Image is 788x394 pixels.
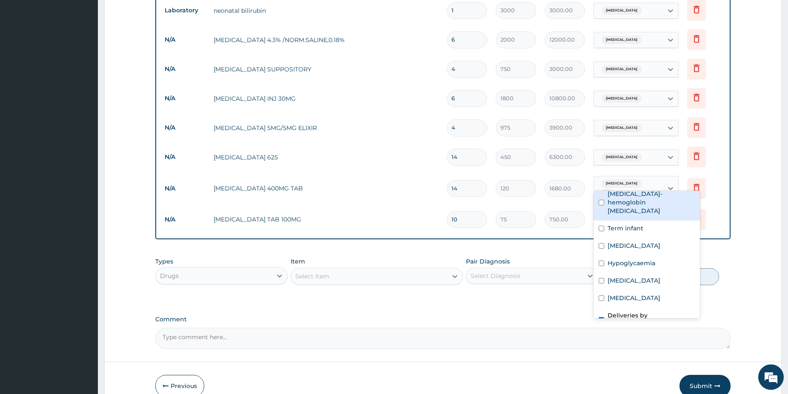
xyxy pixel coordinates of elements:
label: Comment [155,316,731,323]
span: + 1 [602,189,614,197]
div: Minimize live chat window [140,4,160,25]
td: [MEDICAL_DATA] TAB 100MG [209,211,443,228]
span: [MEDICAL_DATA] [602,65,642,74]
span: [MEDICAL_DATA] [602,94,642,103]
span: [MEDICAL_DATA] [602,179,642,188]
td: [MEDICAL_DATA] 5MG/5MG ELIXIR [209,119,443,136]
label: [MEDICAL_DATA] [608,276,660,285]
td: [MEDICAL_DATA] 400MG TAB [209,180,443,197]
td: [MEDICAL_DATA] SUPPOSITORY [209,61,443,78]
td: [MEDICAL_DATA] INJ 30MG [209,90,443,107]
td: [MEDICAL_DATA] 625 [209,149,443,166]
div: Drugs [160,272,179,280]
div: Select Diagnosis [471,272,520,280]
td: N/A [160,120,209,136]
td: Laboratory [160,3,209,18]
label: [MEDICAL_DATA] [608,241,660,250]
div: Select Item [295,272,329,281]
td: N/A [160,32,209,48]
span: [MEDICAL_DATA] [602,153,642,162]
td: [MEDICAL_DATA] 4.3% /NORM.SALINE,0.18% [209,31,443,48]
label: Pair Diagnosis [466,257,510,266]
label: Term infant [608,224,643,232]
span: [MEDICAL_DATA] [602,36,642,44]
td: N/A [160,181,209,196]
label: Types [155,258,173,265]
img: d_794563401_company_1708531726252_794563401 [16,43,34,64]
label: Item [291,257,305,266]
label: Hypoglycaemia [608,259,655,267]
td: N/A [160,212,209,227]
td: N/A [160,61,209,77]
textarea: Type your message and hit 'Enter' [4,232,162,262]
label: Deliveries by [MEDICAL_DATA] [608,311,695,328]
td: N/A [160,149,209,165]
span: [MEDICAL_DATA] [602,6,642,15]
label: [MEDICAL_DATA] [608,294,660,302]
span: [MEDICAL_DATA] [602,124,642,132]
td: neonatal bilirubin [209,2,443,19]
td: N/A [160,91,209,106]
span: We're online! [49,107,117,193]
label: [MEDICAL_DATA]-hemoglobin [MEDICAL_DATA] [608,190,695,215]
div: Chat with us now [44,48,143,59]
